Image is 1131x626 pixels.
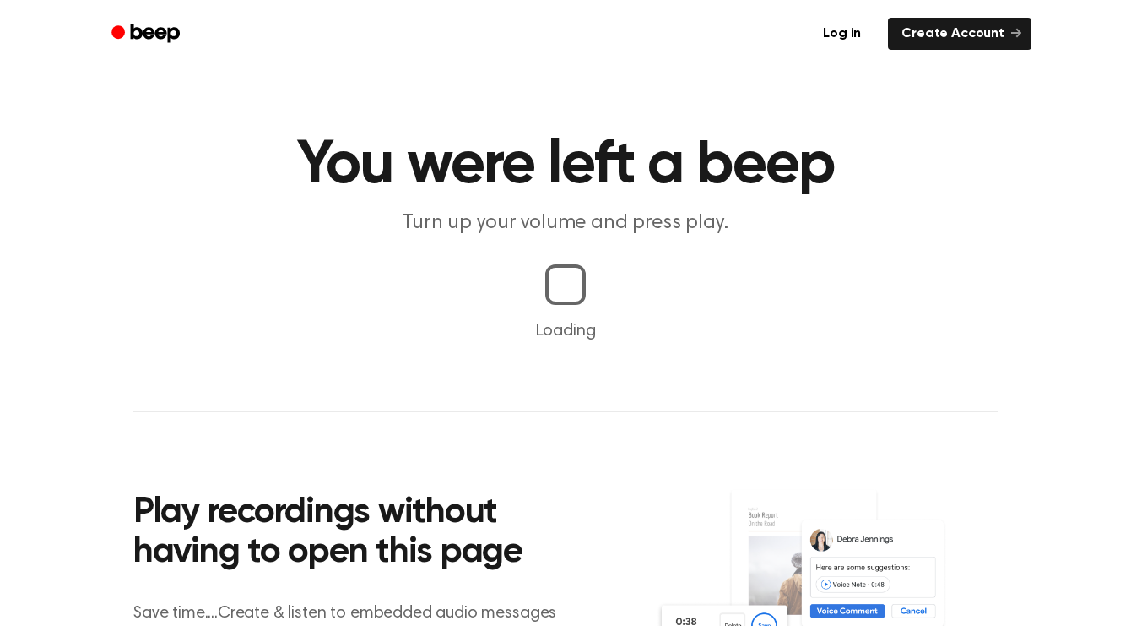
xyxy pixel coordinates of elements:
a: Log in [806,14,878,53]
a: Create Account [888,18,1031,50]
h1: You were left a beep [133,135,998,196]
p: Loading [20,318,1111,344]
h2: Play recordings without having to open this page [133,493,588,574]
a: Beep [100,18,195,51]
p: Turn up your volume and press play. [241,210,890,237]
